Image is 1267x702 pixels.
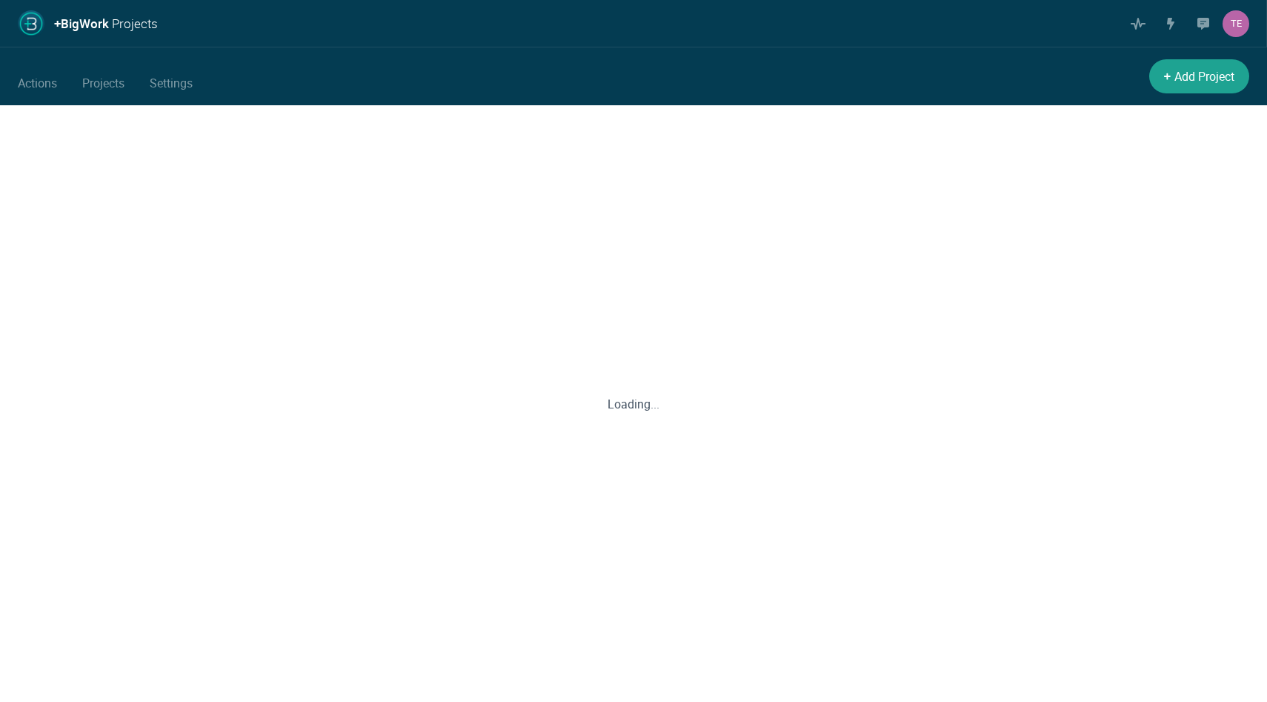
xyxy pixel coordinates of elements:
[1223,10,1249,37] button: TE
[112,15,158,32] span: Projects
[608,395,659,413] div: Loading...
[150,73,193,93] div: Settings
[18,10,44,37] img: AddJust
[82,73,124,105] a: Projects
[1190,10,1217,37] div: Messages
[18,73,57,93] div: Actions
[82,73,124,93] div: Projects
[1223,10,1249,37] div: Profile
[1149,59,1249,93] button: Add Project
[18,73,57,105] a: Actions
[18,10,158,37] a: +BigWork Projects
[54,15,109,32] strong: +BigWork
[150,73,193,105] a: Settings
[1157,10,1184,37] div: Actions
[1125,10,1151,37] div: Activity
